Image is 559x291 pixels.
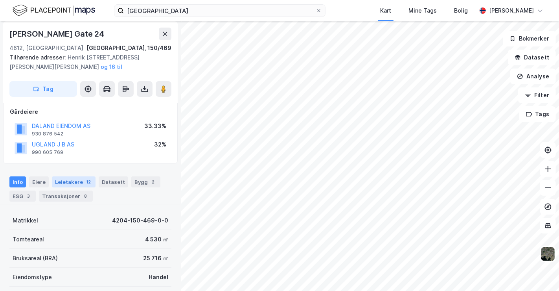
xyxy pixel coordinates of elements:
div: Matrikkel [13,216,38,225]
div: 2 [149,178,157,186]
div: [PERSON_NAME] Gate 24 [9,28,106,40]
div: Info [9,176,26,187]
div: 4612, [GEOGRAPHIC_DATA] [9,43,83,53]
img: logo.f888ab2527a4732fd821a326f86c7f29.svg [13,4,95,17]
div: 8 [82,192,90,200]
input: Søk på adresse, matrikkel, gårdeiere, leietakere eller personer [124,5,316,17]
div: Kart [380,6,391,15]
div: 25 716 ㎡ [143,254,168,263]
div: Eiere [29,176,49,187]
button: Analyse [510,69,556,84]
iframe: Chat Widget [520,253,559,291]
div: [GEOGRAPHIC_DATA], 150/469 [86,43,171,53]
button: Tag [9,81,77,97]
img: 9k= [541,247,555,261]
button: Filter [518,87,556,103]
button: Datasett [508,50,556,65]
div: Mine Tags [408,6,437,15]
div: Bolig [454,6,468,15]
div: 4204-150-469-0-0 [112,216,168,225]
div: Bruksareal (BRA) [13,254,58,263]
div: Gårdeiere [10,107,171,117]
div: 930 876 542 [32,131,63,137]
div: Handel [149,272,168,282]
div: 4 530 ㎡ [145,235,168,244]
div: Datasett [99,176,128,187]
div: Eiendomstype [13,272,52,282]
span: Tilhørende adresser: [9,54,68,61]
button: Tags [519,106,556,122]
div: 3 [25,192,33,200]
div: 32% [154,140,166,149]
div: Leietakere [52,176,96,187]
div: [PERSON_NAME] [489,6,534,15]
div: Transaksjoner [39,191,93,202]
div: 12 [85,178,92,186]
div: Henrik [STREET_ADDRESS][PERSON_NAME][PERSON_NAME] [9,53,165,72]
div: 33.33% [144,121,166,131]
div: Tomteareal [13,235,44,244]
div: ESG [9,191,36,202]
div: 990 605 769 [32,149,63,156]
div: Bygg [131,176,160,187]
button: Bokmerker [503,31,556,46]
